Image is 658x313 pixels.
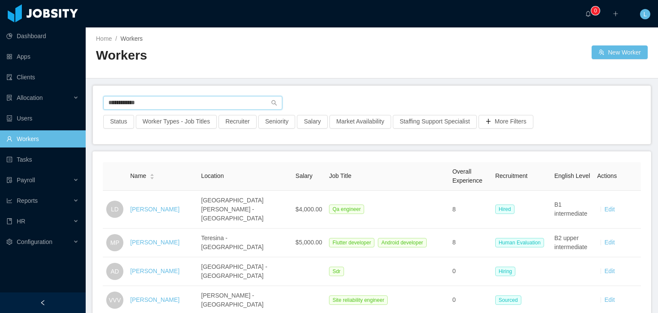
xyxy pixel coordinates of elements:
[329,205,364,214] span: Qa engineer
[150,176,155,178] i: icon: caret-down
[495,295,521,305] span: Sourced
[201,172,224,179] span: Location
[613,11,619,17] i: icon: plus
[495,267,515,276] span: Hiring
[6,27,79,45] a: icon: pie-chartDashboard
[551,229,594,257] td: B2 upper intermediate
[109,292,121,309] span: VVV
[449,191,492,229] td: 8
[271,100,277,106] i: icon: search
[329,238,374,247] span: Flutter developer
[551,191,594,229] td: B1 intermediate
[17,238,52,245] span: Configuration
[130,172,146,181] span: Name
[17,177,35,184] span: Payroll
[130,268,179,274] a: [PERSON_NAME]
[17,218,25,225] span: HR
[597,172,617,179] span: Actions
[6,95,12,101] i: icon: solution
[329,267,344,276] span: Sdr
[643,9,647,19] span: L
[554,172,590,179] span: English Level
[150,172,155,178] div: Sort
[452,168,482,184] span: Overall Experience
[479,115,533,129] button: icon: plusMore Filters
[130,206,179,213] a: [PERSON_NAME]
[130,296,179,303] a: [PERSON_NAME]
[6,177,12,183] i: icon: file-protect
[329,115,391,129] button: Market Availability
[111,263,119,280] span: AD
[258,115,295,129] button: Seniority
[218,115,257,129] button: Recruiter
[130,239,179,246] a: [PERSON_NAME]
[17,197,38,204] span: Reports
[198,229,292,257] td: Teresina - [GEOGRAPHIC_DATA]
[296,172,313,179] span: Salary
[378,238,426,247] span: Android developer
[136,115,217,129] button: Worker Types - Job Titles
[198,257,292,286] td: [GEOGRAPHIC_DATA] - [GEOGRAPHIC_DATA]
[604,296,615,303] a: Edit
[591,6,600,15] sup: 0
[111,201,119,218] span: LD
[198,191,292,229] td: [GEOGRAPHIC_DATA][PERSON_NAME] - [GEOGRAPHIC_DATA]
[449,257,492,286] td: 0
[150,173,155,175] i: icon: caret-up
[495,172,527,179] span: Recruitment
[329,172,351,179] span: Job Title
[604,206,615,213] a: Edit
[120,35,143,42] span: Workers
[297,115,328,129] button: Salary
[115,35,117,42] span: /
[103,115,134,129] button: Status
[296,206,322,213] span: $4,000.00
[6,110,79,127] a: icon: robotUsers
[393,115,477,129] button: Staffing Support Specialist
[6,48,79,65] a: icon: appstoreApps
[6,69,79,86] a: icon: auditClients
[111,234,120,251] span: MP
[96,35,112,42] a: Home
[6,239,12,245] i: icon: setting
[6,198,12,204] i: icon: line-chart
[6,130,79,147] a: icon: userWorkers
[592,45,648,59] button: icon: usergroup-addNew Worker
[604,239,615,246] a: Edit
[449,229,492,257] td: 8
[6,151,79,168] a: icon: profileTasks
[604,268,615,274] a: Edit
[495,238,544,247] span: Human Evaluation
[585,11,591,17] i: icon: bell
[17,94,43,101] span: Allocation
[495,205,514,214] span: Hired
[329,295,388,305] span: Site reliability engineer
[6,218,12,224] i: icon: book
[296,239,322,246] span: $5,000.00
[96,47,372,64] h2: Workers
